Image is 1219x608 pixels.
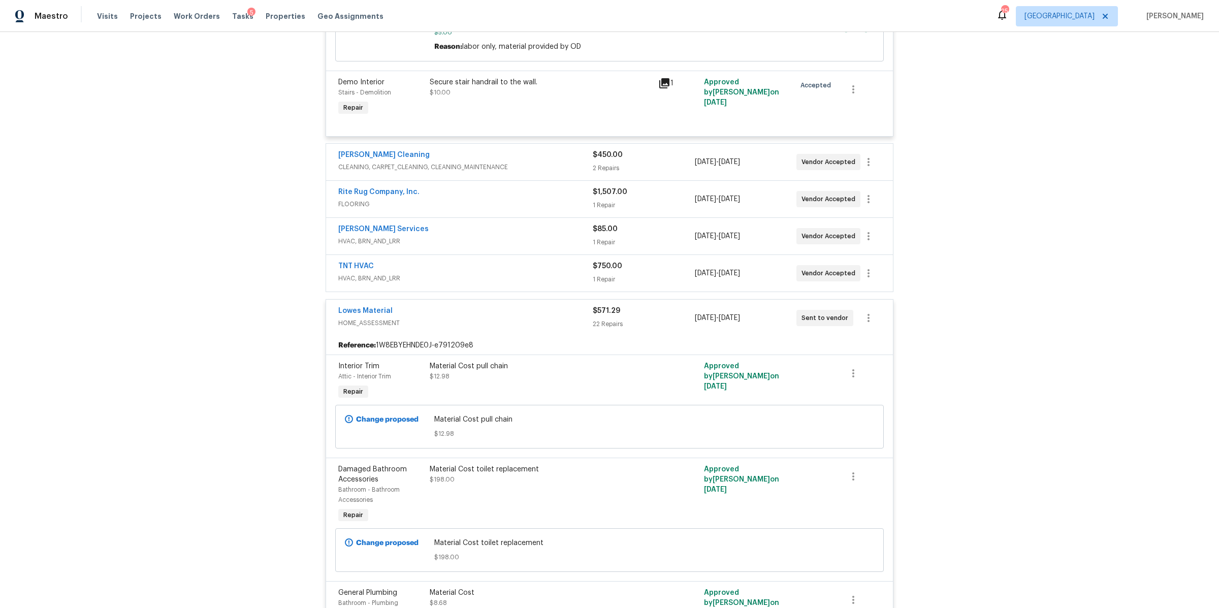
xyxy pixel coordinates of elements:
[695,231,740,241] span: -
[338,263,374,270] a: TNT HVAC
[695,157,740,167] span: -
[430,464,652,474] div: Material Cost toilet replacement
[593,200,694,210] div: 1 Repair
[430,600,447,606] span: $8.68
[356,539,419,547] b: Change proposed
[338,318,593,328] span: HOME_ASSESSMENT
[593,263,622,270] span: $750.00
[695,270,716,277] span: [DATE]
[695,313,740,323] span: -
[719,196,740,203] span: [DATE]
[430,588,652,598] div: Material Cost
[338,89,391,95] span: Stairs - Demolition
[338,236,593,246] span: HVAC, BRN_AND_LRR
[695,196,716,203] span: [DATE]
[695,158,716,166] span: [DATE]
[232,13,253,20] span: Tasks
[695,194,740,204] span: -
[317,11,383,21] span: Geo Assignments
[338,307,393,314] a: Lowes Material
[338,600,398,606] span: Bathroom - Plumbing
[338,199,593,209] span: FLOORING
[430,89,451,95] span: $10.00
[339,387,367,397] span: Repair
[719,158,740,166] span: [DATE]
[338,188,420,196] a: Rite Rug Company, Inc.
[719,314,740,322] span: [DATE]
[801,157,859,167] span: Vendor Accepted
[801,313,852,323] span: Sent to vendor
[593,274,694,284] div: 1 Repair
[430,373,450,379] span: $12.98
[593,163,694,173] div: 2 Repairs
[356,416,419,423] b: Change proposed
[434,43,462,50] span: Reason:
[434,552,785,562] span: $198.00
[658,77,698,89] div: 1
[593,188,627,196] span: $1,507.00
[801,268,859,278] span: Vendor Accepted
[719,270,740,277] span: [DATE]
[593,319,694,329] div: 22 Repairs
[434,27,785,38] span: $5.00
[326,336,893,355] div: 1W8EBYEHNDE0J-e791209e8
[339,510,367,520] span: Repair
[338,273,593,283] span: HVAC, BRN_AND_LRR
[434,429,785,439] span: $12.98
[338,340,376,350] b: Reference:
[338,79,384,86] span: Demo Interior
[1001,6,1008,16] div: 25
[593,226,618,233] span: $85.00
[130,11,162,21] span: Projects
[338,226,429,233] a: [PERSON_NAME] Services
[430,476,455,483] span: $198.00
[266,11,305,21] span: Properties
[695,233,716,240] span: [DATE]
[338,466,407,483] span: Damaged Bathroom Accessories
[593,237,694,247] div: 1 Repair
[247,8,255,18] div: 5
[174,11,220,21] span: Work Orders
[704,486,727,493] span: [DATE]
[719,233,740,240] span: [DATE]
[801,194,859,204] span: Vendor Accepted
[593,151,623,158] span: $450.00
[97,11,118,21] span: Visits
[704,363,779,390] span: Approved by [PERSON_NAME] on
[593,307,620,314] span: $571.29
[338,487,400,503] span: Bathroom - Bathroom Accessories
[704,383,727,390] span: [DATE]
[695,268,740,278] span: -
[801,231,859,241] span: Vendor Accepted
[800,80,835,90] span: Accepted
[434,414,785,425] span: Material Cost pull chain
[338,151,430,158] a: [PERSON_NAME] Cleaning
[339,103,367,113] span: Repair
[1024,11,1095,21] span: [GEOGRAPHIC_DATA]
[35,11,68,21] span: Maestro
[1142,11,1204,21] span: [PERSON_NAME]
[338,373,391,379] span: Attic - Interior Trim
[338,589,397,596] span: General Plumbing
[430,361,652,371] div: Material Cost pull chain
[704,79,779,106] span: Approved by [PERSON_NAME] on
[434,538,785,548] span: Material Cost toilet replacement
[695,314,716,322] span: [DATE]
[338,363,379,370] span: Interior Trim
[704,99,727,106] span: [DATE]
[704,466,779,493] span: Approved by [PERSON_NAME] on
[338,162,593,172] span: CLEANING, CARPET_CLEANING, CLEANING_MAINTENANCE
[462,43,581,50] span: labor only, material provided by OD
[430,77,652,87] div: Secure stair handrail to the wall.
